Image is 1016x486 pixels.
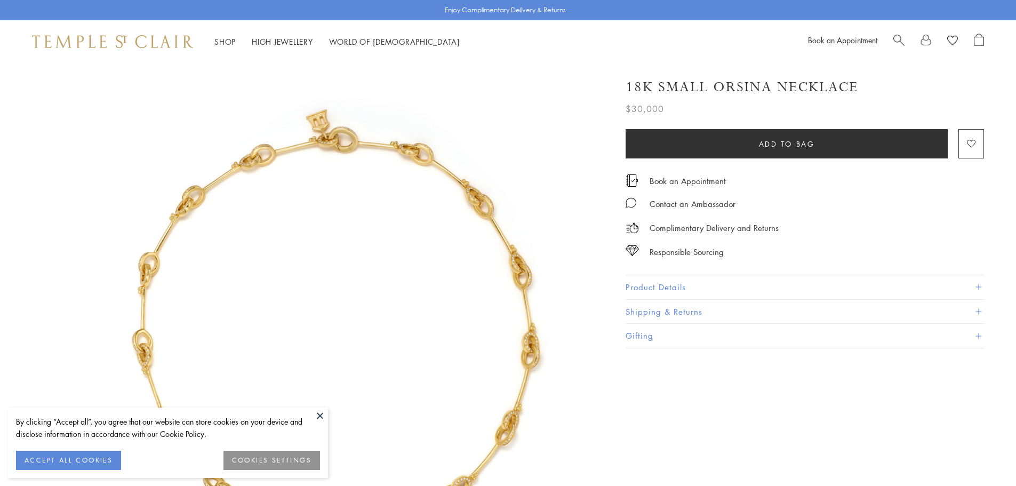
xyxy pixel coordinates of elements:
button: Product Details [626,275,984,299]
h1: 18K Small Orsina Necklace [626,78,858,97]
span: Add to bag [759,138,815,150]
a: Book an Appointment [808,35,877,45]
img: MessageIcon-01_2.svg [626,197,636,208]
div: Responsible Sourcing [650,245,724,259]
a: View Wishlist [947,34,958,50]
div: By clicking “Accept all”, you agree that our website can store cookies on your device and disclos... [16,416,320,440]
button: COOKIES SETTINGS [223,451,320,470]
a: Search [893,34,905,50]
div: Contact an Ambassador [650,197,735,211]
img: icon_appointment.svg [626,174,638,187]
button: Shipping & Returns [626,300,984,324]
a: High JewelleryHigh Jewellery [252,36,313,47]
span: $30,000 [626,102,664,116]
a: World of [DEMOGRAPHIC_DATA]World of [DEMOGRAPHIC_DATA] [329,36,460,47]
a: Open Shopping Bag [974,34,984,50]
img: icon_delivery.svg [626,221,639,235]
img: icon_sourcing.svg [626,245,639,256]
p: Enjoy Complimentary Delivery & Returns [445,5,566,15]
p: Complimentary Delivery and Returns [650,221,779,235]
button: ACCEPT ALL COOKIES [16,451,121,470]
button: Add to bag [626,129,948,158]
a: Book an Appointment [650,175,726,187]
nav: Main navigation [214,35,460,49]
button: Gifting [626,324,984,348]
img: Temple St. Clair [32,35,193,48]
a: ShopShop [214,36,236,47]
